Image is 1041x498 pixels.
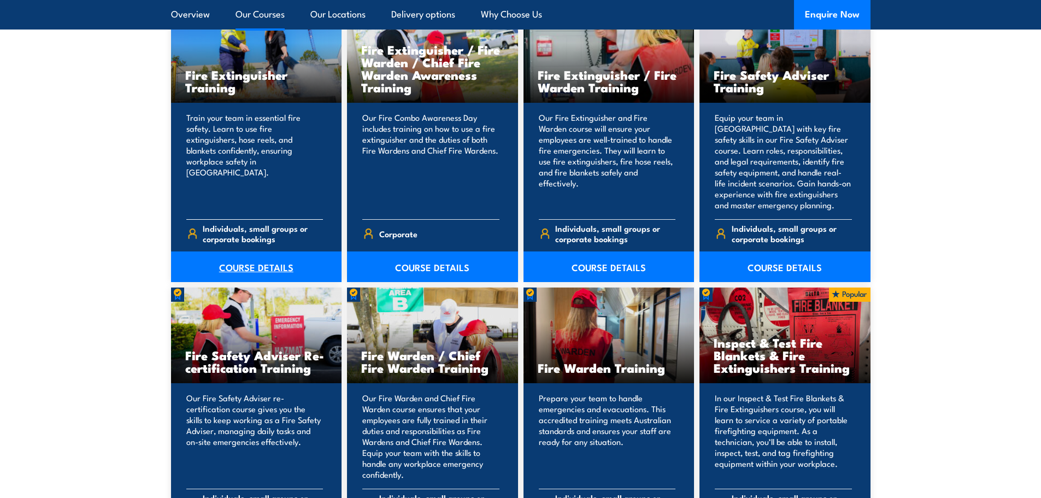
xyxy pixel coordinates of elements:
a: COURSE DETAILS [171,251,342,282]
h3: Fire Warden Training [538,361,680,374]
span: Individuals, small groups or corporate bookings [203,223,323,244]
h3: Fire Warden / Chief Fire Warden Training [361,349,504,374]
h3: Fire Safety Adviser Re-certification Training [185,349,328,374]
h3: Fire Extinguisher / Fire Warden Training [538,68,680,93]
p: Prepare your team to handle emergencies and evacuations. This accredited training meets Australia... [539,392,676,480]
a: COURSE DETAILS [699,251,871,282]
p: Train your team in essential fire safety. Learn to use fire extinguishers, hose reels, and blanke... [186,112,324,210]
h3: Fire Extinguisher Training [185,68,328,93]
h3: Inspect & Test Fire Blankets & Fire Extinguishers Training [714,336,856,374]
p: Our Fire Safety Adviser re-certification course gives you the skills to keep working as a Fire Sa... [186,392,324,480]
p: Our Fire Combo Awareness Day includes training on how to use a fire extinguisher and the duties o... [362,112,499,210]
p: Our Fire Warden and Chief Fire Warden course ensures that your employees are fully trained in the... [362,392,499,480]
p: In our Inspect & Test Fire Blankets & Fire Extinguishers course, you will learn to service a vari... [715,392,852,480]
a: COURSE DETAILS [524,251,695,282]
p: Our Fire Extinguisher and Fire Warden course will ensure your employees are well-trained to handl... [539,112,676,210]
span: Individuals, small groups or corporate bookings [732,223,852,244]
p: Equip your team in [GEOGRAPHIC_DATA] with key fire safety skills in our Fire Safety Adviser cours... [715,112,852,210]
span: Individuals, small groups or corporate bookings [555,223,675,244]
span: Corporate [379,225,417,242]
h3: Fire Safety Adviser Training [714,68,856,93]
h3: Fire Extinguisher / Fire Warden / Chief Fire Warden Awareness Training [361,43,504,93]
a: COURSE DETAILS [347,251,518,282]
